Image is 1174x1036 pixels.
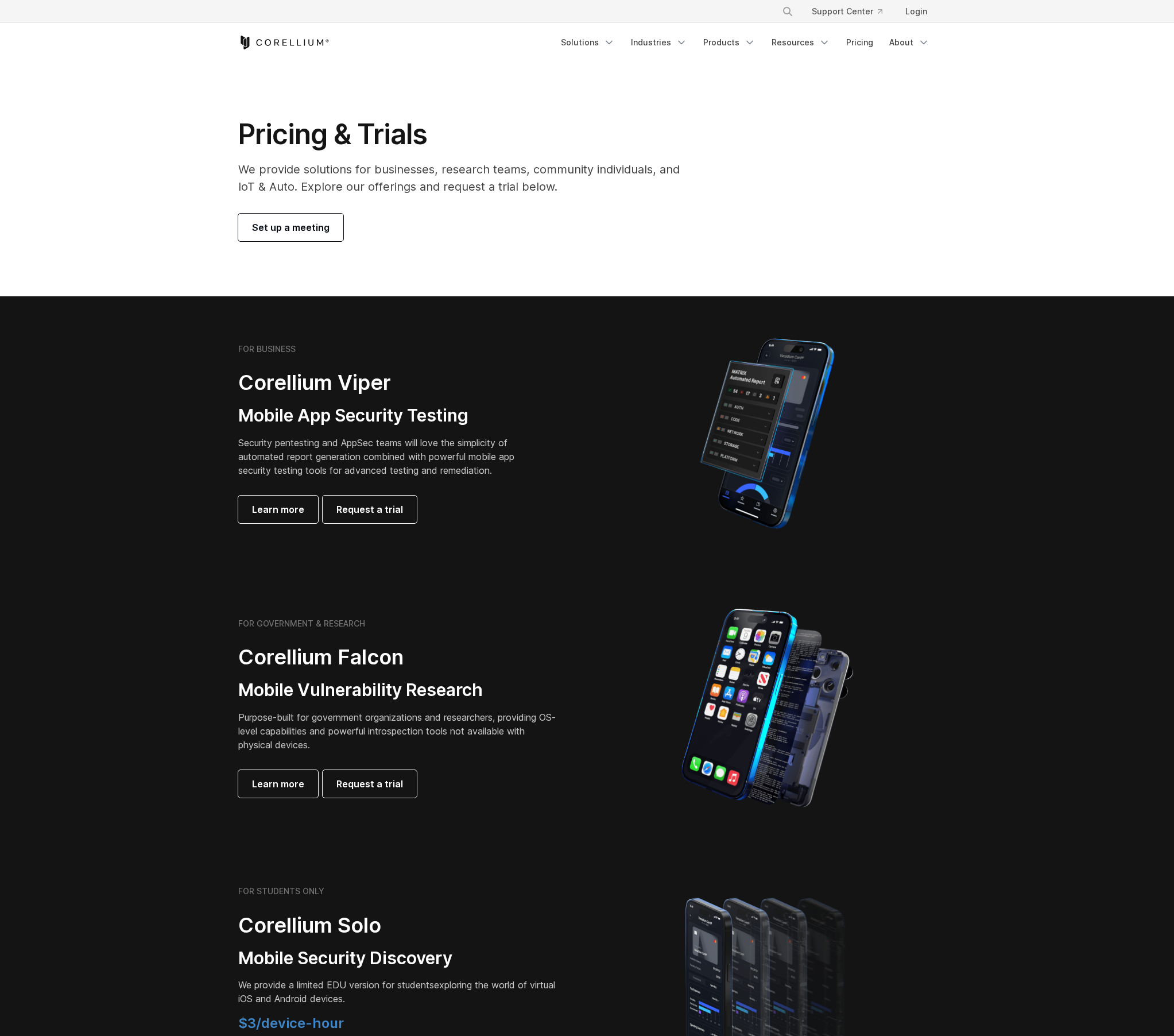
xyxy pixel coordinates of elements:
span: Request a trial [336,502,403,516]
a: Resources [765,32,837,53]
h6: FOR BUSINESS [238,344,296,354]
h3: Mobile Vulnerability Research [238,679,560,701]
a: Learn more [238,770,318,798]
a: Industries [624,32,694,53]
a: Corellium Home [238,36,330,49]
a: Products [696,32,762,53]
a: Login [896,1,936,22]
span: Set up a meeting [252,221,330,234]
a: Solutions [554,32,622,53]
h6: FOR GOVERNMENT & RESEARCH [238,618,365,629]
img: Corellium MATRIX automated report on iPhone showing app vulnerability test results across securit... [681,333,854,534]
h6: FOR STUDENTS ONLY [238,886,324,896]
p: Security pentesting and AppSec teams will love the simplicity of automated report generation comb... [238,436,532,477]
h2: Corellium Viper [238,370,532,396]
span: We provide a limited EDU version for students [238,979,434,991]
a: Learn more [238,496,318,523]
span: Learn more [252,777,304,791]
a: Set up a meeting [238,214,343,241]
span: Learn more [252,502,304,516]
a: Request a trial [323,496,417,523]
img: iPhone model separated into the mechanics used to build the physical device. [681,608,854,809]
span: $3/device-hour [238,1015,344,1031]
h2: Corellium Falcon [238,644,560,670]
h2: Corellium Solo [238,913,560,938]
a: About [882,32,936,53]
h1: Pricing & Trials [238,117,696,152]
a: Support Center [803,1,892,22]
span: Request a trial [336,777,403,791]
h3: Mobile Security Discovery [238,948,560,969]
a: Pricing [839,32,880,53]
button: Search [777,1,798,22]
p: exploring the world of virtual iOS and Android devices. [238,978,560,1006]
a: Request a trial [323,770,417,798]
div: Navigation Menu [554,32,936,53]
h3: Mobile App Security Testing [238,405,532,427]
p: We provide solutions for businesses, research teams, community individuals, and IoT & Auto. Explo... [238,161,696,195]
div: Navigation Menu [768,1,936,22]
p: Purpose-built for government organizations and researchers, providing OS-level capabilities and p... [238,710,560,752]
